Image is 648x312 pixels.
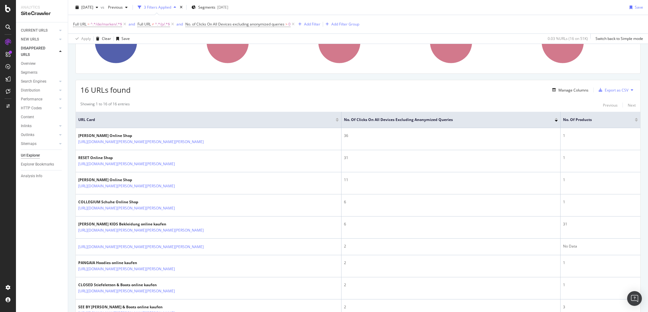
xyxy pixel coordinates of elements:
[21,161,64,168] a: Explorer Bookmarks
[603,103,618,108] div: Previous
[21,161,54,168] div: Explorer Bookmarks
[344,117,546,123] span: No. of Clicks On All Devices excluding anonymized queries
[21,27,57,34] a: CURRENT URLS
[179,4,184,10] div: times
[21,114,64,120] a: Content
[176,21,183,27] button: and
[269,40,285,44] text: #nomatch
[563,117,626,123] span: No. of products
[21,36,57,43] a: NEW URLS
[563,177,638,183] div: 1
[114,34,130,44] button: Save
[152,21,154,27] span: ≠
[135,2,179,12] button: 3 Filters Applied
[21,132,57,138] a: Outlinks
[21,132,34,138] div: Outlinks
[344,260,558,266] div: 2
[189,2,231,12] button: Segments[DATE]
[21,152,40,159] div: Url Explorer
[129,21,135,27] button: and
[21,36,39,43] div: NEW URLS
[185,21,284,27] span: No. of Clicks On All Devices excluding anonymized queries
[121,36,130,41] div: Save
[21,69,37,76] div: Segments
[78,139,204,145] a: [URL][DOMAIN_NAME][PERSON_NAME][PERSON_NAME][PERSON_NAME]
[21,141,37,147] div: Sitemaps
[344,155,558,161] div: 31
[91,20,122,29] span: ^.*/de/marken/.*$
[78,244,204,250] a: [URL][DOMAIN_NAME][PERSON_NAME][PERSON_NAME][PERSON_NAME]
[80,15,188,69] div: A chart.
[21,96,57,103] a: Performance
[627,291,642,306] div: Open Intercom Messenger
[446,40,456,44] text: 100%
[558,40,568,44] text: 100%
[21,87,40,94] div: Distribution
[106,2,130,12] button: Previous
[21,5,63,10] div: Analytics
[21,69,64,76] a: Segments
[323,21,359,28] button: Add Filter Group
[21,10,63,17] div: SiteCrawler
[21,96,42,103] div: Performance
[285,21,287,27] span: >
[192,15,300,69] div: A chart.
[604,40,620,44] text: #nomatch
[21,123,57,129] a: Inlinks
[344,244,558,249] div: 2
[78,183,175,189] a: [URL][DOMAIN_NAME][PERSON_NAME][PERSON_NAME]
[21,27,48,34] div: CURRENT URLS
[217,5,228,10] div: [DATE]
[106,5,123,10] span: Previous
[78,133,230,138] div: [PERSON_NAME] Online Shop
[78,304,202,310] div: SEE BY [PERSON_NAME] & Boots online kaufen
[344,177,558,183] div: 11
[563,221,638,227] div: 31
[21,152,64,159] a: Url Explorer
[563,260,638,266] div: 1
[78,161,175,167] a: [URL][DOMAIN_NAME][PERSON_NAME][PERSON_NAME]
[21,45,52,58] div: DISAPPEARED URLS
[78,266,175,272] a: [URL][DOMAIN_NAME][PERSON_NAME][PERSON_NAME]
[558,88,588,93] div: Manage Columns
[223,40,233,44] text: 100%
[21,87,57,94] a: Distribution
[21,141,57,147] a: Sitemaps
[21,114,34,120] div: Content
[78,155,202,161] div: RESET Online Shop
[80,101,130,109] div: Showing 1 to 16 of 16 entries
[548,36,588,41] div: 0.03 % URLs ( 16 on 51K )
[78,221,230,227] div: [PERSON_NAME] KIDS Bekleidung online kaufen
[21,60,36,67] div: Overview
[603,101,618,109] button: Previous
[628,101,636,109] button: Next
[78,177,202,183] div: [PERSON_NAME] Online Shop
[78,260,202,266] div: PANGAIA Hoodies online kaufen
[78,227,204,233] a: [URL][DOMAIN_NAME][PERSON_NAME][PERSON_NAME][PERSON_NAME]
[344,221,558,227] div: 6
[78,282,202,288] div: CLOSED Stiefeletten & Boots online kaufen
[78,117,334,123] span: URL Card
[563,133,638,138] div: 1
[563,155,638,161] div: 1
[157,40,179,44] text: Brand-Pages
[288,20,291,29] span: 0
[21,105,42,111] div: HTTP Codes
[78,288,175,294] a: [URL][DOMAIN_NAME][PERSON_NAME][PERSON_NAME]
[80,85,131,95] span: 16 URLs found
[144,5,171,10] div: 3 Filters Applied
[21,78,57,85] a: Search Engines
[87,21,90,27] span: =
[21,123,32,129] div: Inlinks
[415,15,523,69] div: A chart.
[344,304,558,310] div: 2
[73,21,87,27] span: Full URL
[635,5,643,10] div: Save
[344,282,558,288] div: 2
[111,40,121,44] text: 100%
[344,133,558,138] div: 36
[550,86,588,94] button: Manage Columns
[21,45,57,58] a: DISAPPEARED URLS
